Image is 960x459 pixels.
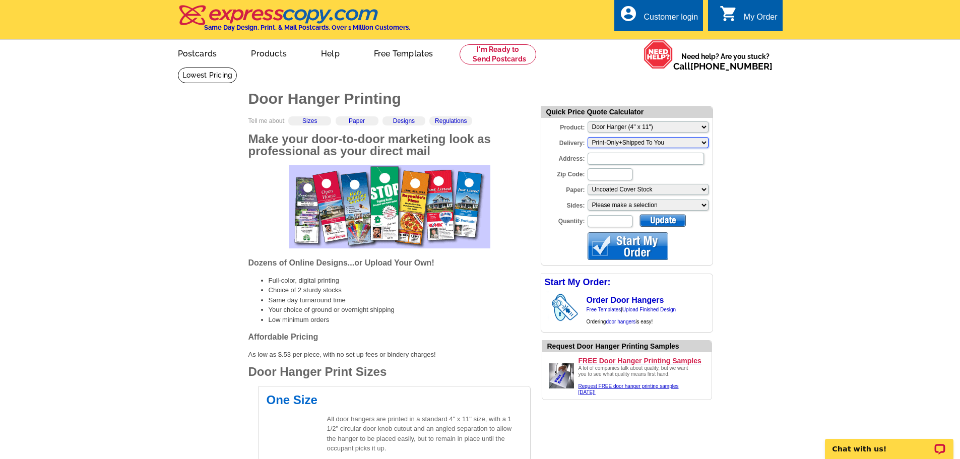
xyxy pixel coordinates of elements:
p: As low as $.53 per piece, with no set up fees or bindery charges! [248,350,531,360]
label: Quantity: [541,214,587,226]
div: My Order [744,13,778,27]
li: Full-color, digital printing [269,276,531,286]
img: Upload a door hanger design [546,361,577,391]
li: Your choice of ground or overnight shipping [269,305,531,315]
label: Delivery: [541,136,587,148]
a: Request FREE door hanger printing samples [DATE]! [579,383,679,395]
a: Free Templates [358,41,450,64]
li: Same day turnaround time [269,295,531,305]
a: Upload Finished Design [622,307,676,312]
a: Designs [393,117,415,124]
h1: Door Hanger Printing [248,91,531,106]
div: Tell me about: [248,116,531,133]
span: | Ordering is easy! [587,307,676,324]
h3: Dozens of Online Designs...or Upload Your Own! [248,258,531,268]
span: Need help? Are you stuck? [673,51,778,72]
a: Help [305,41,356,64]
a: Regulations [435,117,467,124]
label: Paper: [541,183,587,194]
span: Call [673,61,773,72]
a: account_circle Customer login [619,11,698,24]
iframe: LiveChat chat widget [818,427,960,459]
div: Quick Price Quote Calculator [541,107,713,118]
li: Low minimum orders [269,315,531,325]
a: Same Day Design, Print, & Mail Postcards. Over 1 Million Customers. [178,12,410,31]
img: background image for door hangers arrow [541,291,549,324]
a: FREE Door Hanger Printing Samples [579,356,708,365]
i: account_circle [619,5,637,23]
a: [PHONE_NUMBER] [690,61,773,72]
i: shopping_cart [720,5,738,23]
div: Request Door Hanger Printing Samples [547,341,712,352]
a: door hangers [606,319,635,324]
div: Start My Order: [541,274,713,291]
div: A lot of companies talk about quality, but we want you to see what quality means first hand. [579,365,694,396]
h2: Door Hanger Print Sizes [248,366,531,378]
a: Order Door Hangers [587,296,664,304]
p: All door hangers are printed in a standard 4" x 11" size, with a 1 1/2" circular door knob cutout... [327,414,523,453]
h4: Same Day Design, Print, & Mail Postcards. Over 1 Million Customers. [204,24,410,31]
a: Paper [349,117,365,124]
div: Customer login [644,13,698,27]
img: help [644,40,673,69]
a: Sizes [302,117,317,124]
h3: Affordable Pricing [248,333,531,342]
img: door hanger template designs [289,165,490,248]
img: door hanger swinging on a residential doorknob [549,291,585,324]
label: Address: [541,152,587,163]
a: shopping_cart My Order [720,11,778,24]
li: Choice of 2 sturdy stocks [269,285,531,295]
label: Product: [541,120,587,132]
a: Free Templates [587,307,621,312]
a: Postcards [162,41,233,64]
h2: One Size [267,394,523,406]
a: Products [235,41,303,64]
label: Zip Code: [541,167,587,179]
label: Sides: [541,199,587,210]
h2: Make your door-to-door marketing look as professional as your direct mail [248,133,531,157]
